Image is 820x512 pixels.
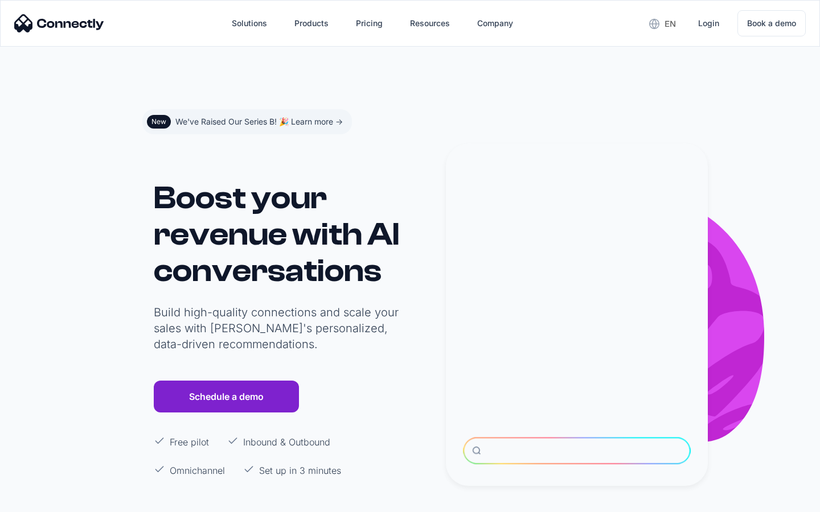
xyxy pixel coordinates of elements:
p: Set up in 3 minutes [259,464,341,477]
div: Products [294,15,329,31]
div: Login [698,15,719,31]
div: We've Raised Our Series B! 🎉 Learn more -> [175,114,343,130]
p: Build high-quality connections and scale your sales with [PERSON_NAME]'s personalized, data-drive... [154,304,404,352]
a: Pricing [347,10,392,37]
div: Pricing [356,15,383,31]
div: en [665,16,676,32]
p: Omnichannel [170,464,225,477]
div: Products [285,10,338,37]
div: Company [477,15,513,31]
img: Connectly Logo [14,14,104,32]
div: Solutions [232,15,267,31]
ul: Language list [23,492,68,508]
div: New [151,117,166,126]
div: Resources [410,15,450,31]
a: NewWe've Raised Our Series B! 🎉 Learn more -> [142,109,352,134]
p: Free pilot [170,435,209,449]
a: Schedule a demo [154,381,299,412]
a: Login [689,10,728,37]
p: Inbound & Outbound [243,435,330,449]
div: Resources [401,10,459,37]
div: en [640,15,684,32]
div: Company [468,10,522,37]
div: Solutions [223,10,276,37]
a: Book a demo [737,10,806,36]
aside: Language selected: English [11,491,68,508]
h1: Boost your revenue with AI conversations [154,180,404,289]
